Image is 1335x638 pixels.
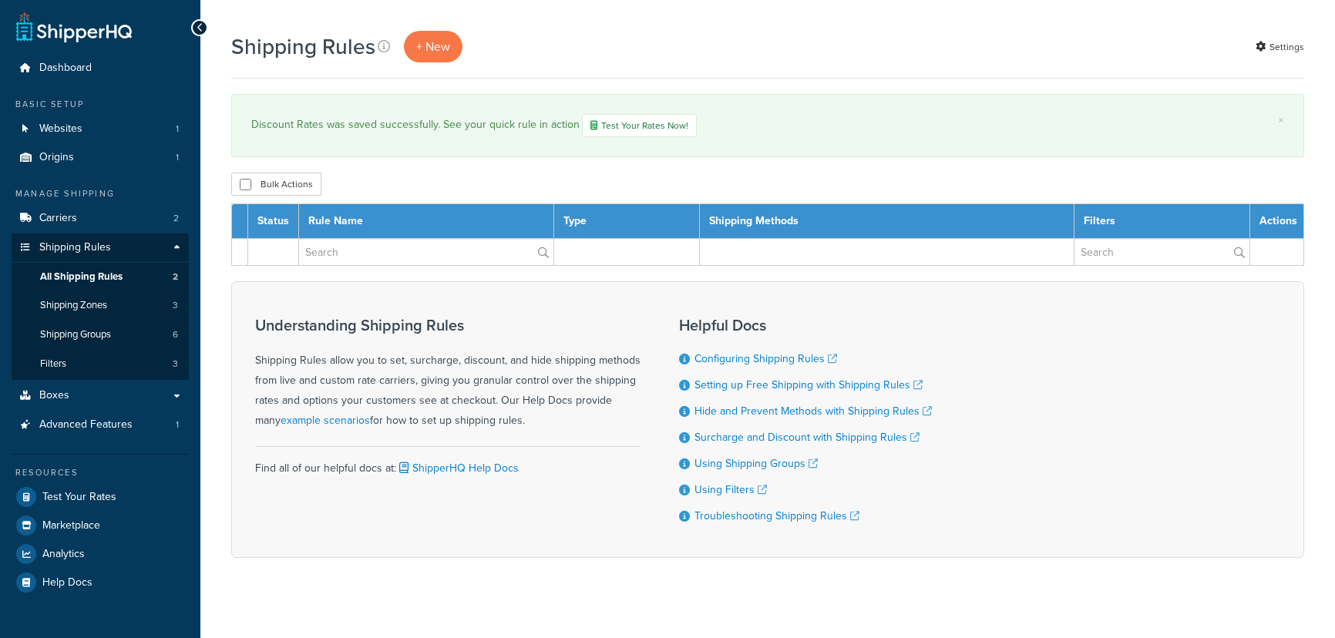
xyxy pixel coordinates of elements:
[1256,36,1304,58] a: Settings
[12,233,189,262] a: Shipping Rules
[679,317,932,334] h3: Helpful Docs
[694,508,859,524] a: Troubleshooting Shipping Rules
[231,173,321,196] button: Bulk Actions
[255,446,641,478] div: Find all of our helpful docs at:
[12,204,189,233] li: Carriers
[700,204,1074,239] th: Shipping Methods
[12,321,189,349] li: Shipping Groups
[12,512,189,539] a: Marketplace
[12,466,189,479] div: Resources
[12,291,189,320] a: Shipping Zones 3
[12,263,189,291] li: All Shipping Rules
[173,270,178,284] span: 2
[231,32,375,62] h1: Shipping Rules
[396,460,519,476] a: ShipperHQ Help Docs
[12,143,189,172] a: Origins 1
[173,212,179,225] span: 2
[1074,239,1249,265] input: Search
[12,483,189,511] a: Test Your Rates
[42,576,92,589] span: Help Docs
[404,31,462,62] a: + New
[39,123,82,136] span: Websites
[173,358,178,371] span: 3
[40,358,66,371] span: Filters
[694,482,767,498] a: Using Filters
[281,412,370,428] a: example scenarios
[12,204,189,233] a: Carriers 2
[694,351,837,367] a: Configuring Shipping Rules
[16,12,132,42] a: ShipperHQ Home
[694,377,923,393] a: Setting up Free Shipping with Shipping Rules
[1250,204,1304,239] th: Actions
[173,299,178,312] span: 3
[553,204,700,239] th: Type
[12,263,189,291] a: All Shipping Rules 2
[42,548,85,561] span: Analytics
[12,54,189,82] a: Dashboard
[40,328,111,341] span: Shipping Groups
[40,270,123,284] span: All Shipping Rules
[39,62,92,75] span: Dashboard
[694,429,920,445] a: Surcharge and Discount with Shipping Rules
[1074,204,1250,239] th: Filters
[12,569,189,596] a: Help Docs
[12,411,189,439] li: Advanced Features
[42,491,116,504] span: Test Your Rates
[39,212,77,225] span: Carriers
[12,411,189,439] a: Advanced Features 1
[248,204,299,239] th: Status
[12,350,189,378] li: Filters
[173,328,178,341] span: 6
[12,115,189,143] li: Websites
[694,455,818,472] a: Using Shipping Groups
[299,239,553,265] input: Search
[12,187,189,200] div: Manage Shipping
[12,143,189,172] li: Origins
[12,381,189,410] a: Boxes
[12,115,189,143] a: Websites 1
[176,151,179,164] span: 1
[12,98,189,111] div: Basic Setup
[39,389,69,402] span: Boxes
[39,151,74,164] span: Origins
[694,403,932,419] a: Hide and Prevent Methods with Shipping Rules
[299,204,554,239] th: Rule Name
[176,123,179,136] span: 1
[1278,114,1284,126] a: ×
[39,241,111,254] span: Shipping Rules
[39,418,133,431] span: Advanced Features
[12,540,189,568] a: Analytics
[251,114,1284,137] div: Discount Rates was saved successfully. See your quick rule in action
[42,519,100,532] span: Marketplace
[12,321,189,349] a: Shipping Groups 6
[255,317,641,431] div: Shipping Rules allow you to set, surcharge, discount, and hide shipping methods from live and cus...
[12,350,189,378] a: Filters 3
[255,317,641,334] h3: Understanding Shipping Rules
[40,299,107,312] span: Shipping Zones
[582,114,697,137] a: Test Your Rates Now!
[12,291,189,320] li: Shipping Zones
[12,233,189,380] li: Shipping Rules
[416,38,450,55] span: + New
[176,418,179,431] span: 1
